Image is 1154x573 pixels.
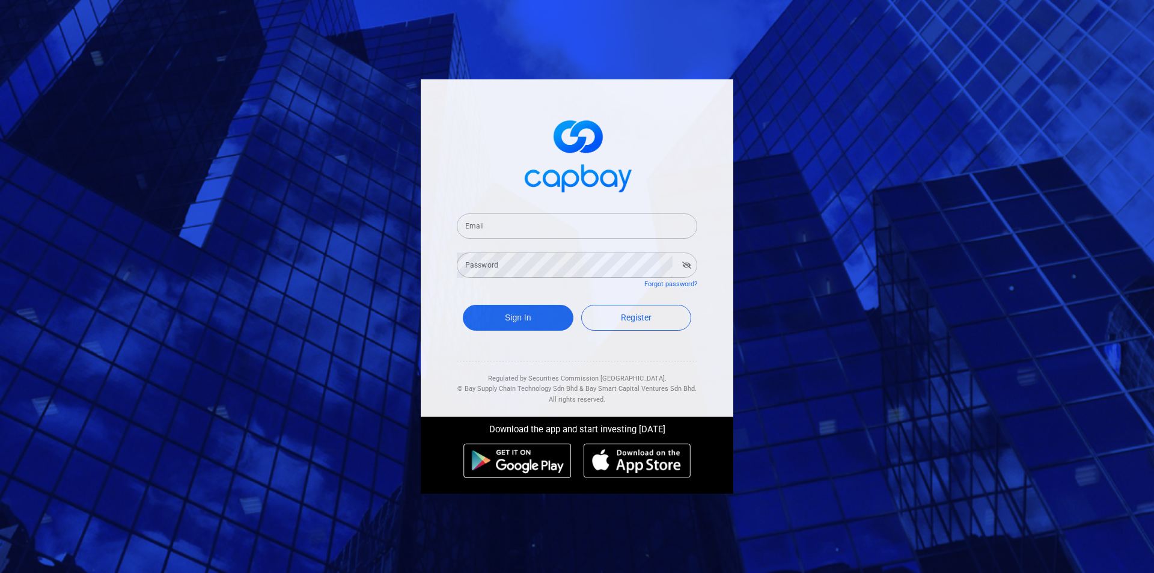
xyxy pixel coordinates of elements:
[581,305,692,331] a: Register
[644,280,697,288] a: Forgot password?
[412,417,742,437] div: Download the app and start investing [DATE]
[585,385,697,393] span: Bay Smart Capital Ventures Sdn Bhd.
[621,313,652,322] span: Register
[463,443,572,478] img: android
[457,361,697,405] div: Regulated by Securities Commission [GEOGRAPHIC_DATA]. & All rights reserved.
[517,109,637,199] img: logo
[457,385,578,393] span: © Bay Supply Chain Technology Sdn Bhd
[463,305,573,331] button: Sign In
[584,443,691,478] img: ios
